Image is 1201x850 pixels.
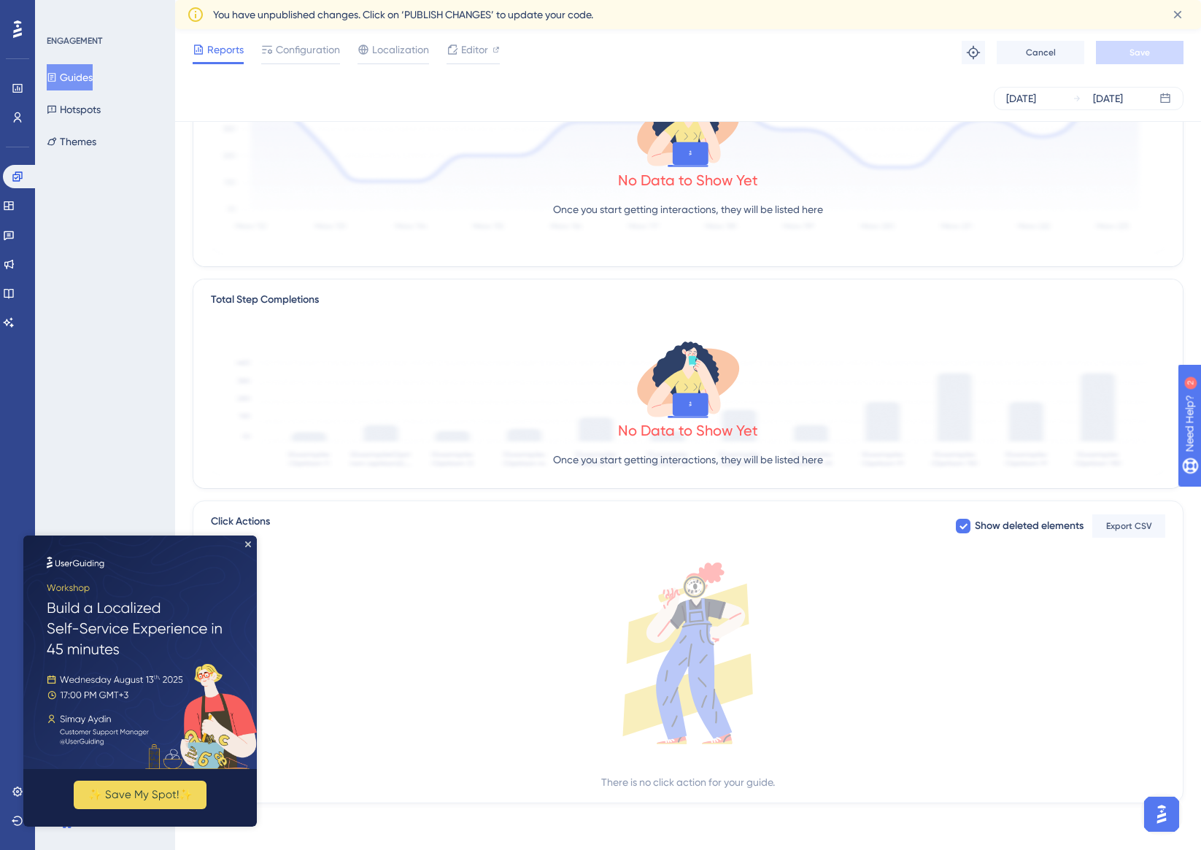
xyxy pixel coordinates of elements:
[1006,90,1036,107] div: [DATE]
[553,451,823,468] p: Once you start getting interactions, they will be listed here
[1092,514,1165,538] button: Export CSV
[222,6,228,12] div: Close Preview
[276,41,340,58] span: Configuration
[1106,520,1152,532] span: Export CSV
[47,96,101,123] button: Hotspots
[207,41,244,58] span: Reports
[211,291,319,309] div: Total Step Completions
[47,64,93,90] button: Guides
[1140,792,1183,836] iframe: UserGuiding AI Assistant Launcher
[101,7,106,19] div: 2
[618,170,758,190] div: No Data to Show Yet
[211,513,270,539] span: Click Actions
[461,41,488,58] span: Editor
[553,201,823,218] p: Once you start getting interactions, they will be listed here
[50,245,183,274] button: ✨ Save My Spot!✨
[601,773,775,791] div: There is no click action for your guide.
[213,6,593,23] span: You have unpublished changes. Click on ‘PUBLISH CHANGES’ to update your code.
[997,41,1084,64] button: Cancel
[1096,41,1183,64] button: Save
[372,41,429,58] span: Localization
[1026,47,1056,58] span: Cancel
[1093,90,1123,107] div: [DATE]
[975,517,1084,535] span: Show deleted elements
[618,420,758,441] div: No Data to Show Yet
[47,128,96,155] button: Themes
[47,35,102,47] div: ENGAGEMENT
[1129,47,1150,58] span: Save
[34,4,91,21] span: Need Help?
